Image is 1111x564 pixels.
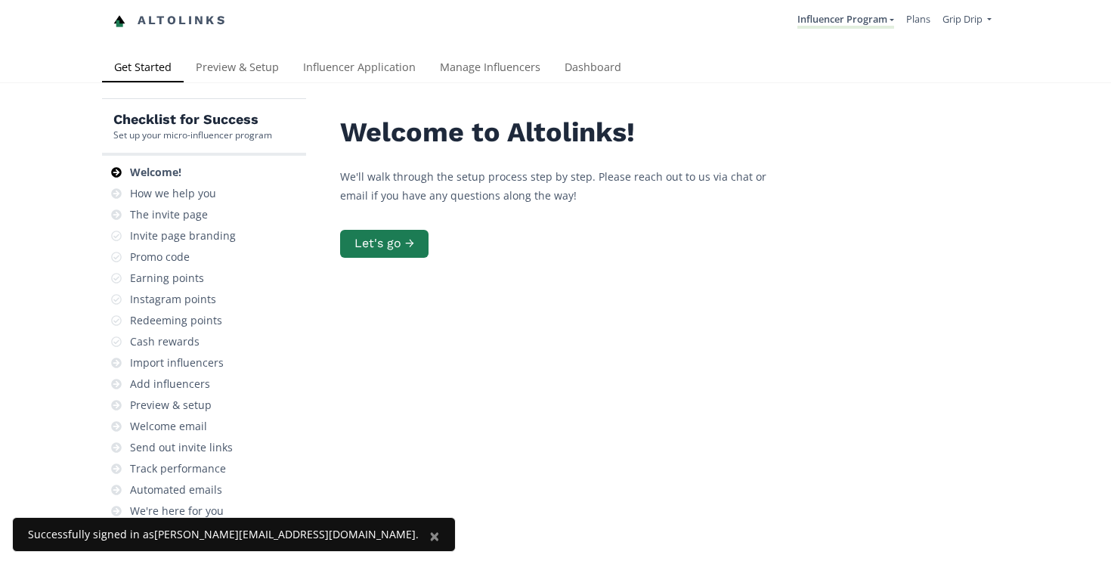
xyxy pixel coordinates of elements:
div: Invite page branding [130,228,236,243]
div: Add influencers [130,377,210,392]
a: Manage Influencers [428,54,552,84]
h5: Checklist for Success [113,110,272,129]
img: favicon-32x32.png [113,15,125,27]
a: Dashboard [552,54,633,84]
span: Grip Drip [942,12,983,26]
div: Welcome email [130,419,207,434]
div: Send out invite links [130,440,233,455]
div: Successfully signed in as [PERSON_NAME][EMAIL_ADDRESS][DOMAIN_NAME] . [28,527,419,542]
div: Set up your micro-influencer program [113,129,272,141]
div: Automated emails [130,482,222,497]
div: We're here for you [130,504,224,519]
div: The invite page [130,207,208,222]
div: Welcome! [130,165,181,180]
a: Plans [906,12,930,26]
div: Earning points [130,271,204,286]
a: Influencer Program [797,12,894,29]
div: Cash rewards [130,334,200,349]
div: Redeeming points [130,313,222,328]
div: Import influencers [130,355,224,370]
div: How we help you [130,186,216,201]
div: Track performance [130,461,226,476]
span: × [429,523,440,548]
a: Influencer Application [291,54,428,84]
a: Preview & Setup [184,54,291,84]
button: Close [414,518,455,554]
h2: Welcome to Altolinks! [340,117,794,148]
div: Promo code [130,249,190,265]
a: Get Started [102,54,184,84]
p: We'll walk through the setup process step by step. Please reach out to us via chat or email if yo... [340,167,794,205]
a: Grip Drip [942,12,992,29]
a: Altolinks [113,8,227,33]
div: Instagram points [130,292,216,307]
div: Preview & setup [130,398,212,413]
button: Let's go → [340,230,429,258]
